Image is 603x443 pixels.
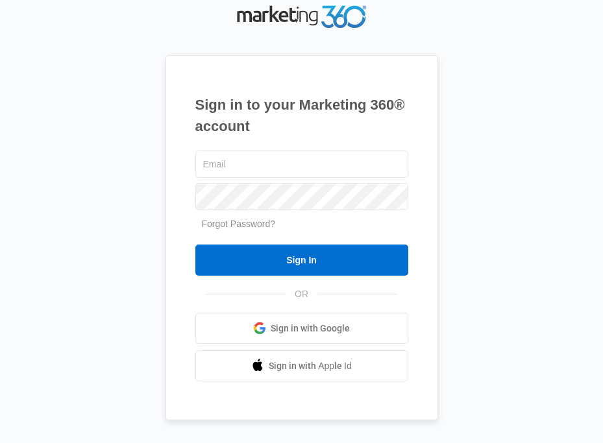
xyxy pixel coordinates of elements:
[195,94,408,137] h1: Sign in to your Marketing 360® account
[195,245,408,276] input: Sign In
[195,313,408,344] a: Sign in with Google
[269,359,352,373] span: Sign in with Apple Id
[195,350,408,381] a: Sign in with Apple Id
[202,219,276,229] a: Forgot Password?
[195,150,408,178] input: Email
[286,287,317,301] span: OR
[271,322,350,335] span: Sign in with Google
